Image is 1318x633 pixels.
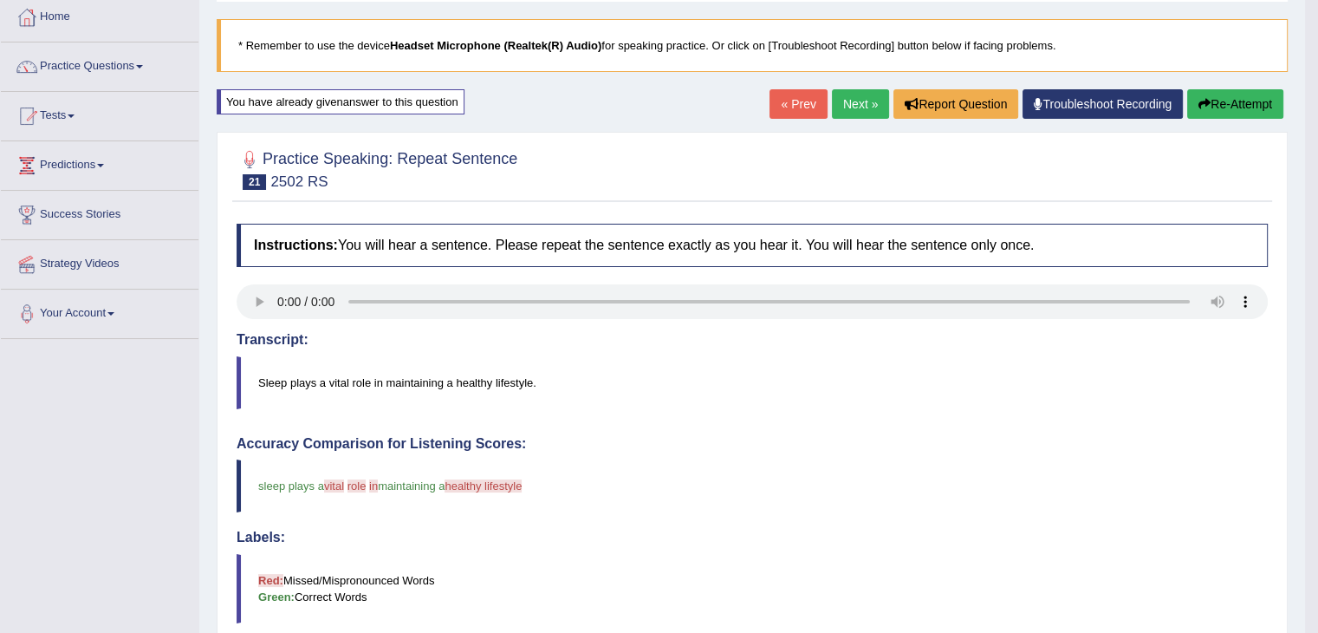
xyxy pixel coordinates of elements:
[378,480,445,493] span: maintaining a
[369,480,378,493] span: in
[1187,89,1283,119] button: Re-Attempt
[324,480,344,493] span: vital
[254,238,338,252] b: Instructions:
[390,39,601,52] b: Headset Microphone (Realtek(R) Audio)
[347,480,367,493] span: role
[1,240,198,284] a: Strategy Videos
[237,147,517,190] h2: Practice Speaking: Repeat Sentence
[258,591,295,604] b: Green:
[1023,89,1183,119] a: Troubleshoot Recording
[237,554,1268,623] blockquote: Missed/Mispronounced Words Correct Words
[237,530,1268,545] h4: Labels:
[237,436,1268,452] h4: Accuracy Comparison for Listening Scores:
[237,356,1268,409] blockquote: Sleep plays a vital role in maintaining a healthy lifestyle.
[258,480,324,493] span: sleep plays a
[258,574,283,587] b: Red:
[1,42,198,86] a: Practice Questions
[217,89,464,114] div: You have already given answer to this question
[769,89,827,119] a: « Prev
[217,19,1288,72] blockquote: * Remember to use the device for speaking practice. Or click on [Troubleshoot Recording] button b...
[1,141,198,185] a: Predictions
[1,191,198,234] a: Success Stories
[243,174,266,190] span: 21
[1,290,198,333] a: Your Account
[832,89,889,119] a: Next »
[237,224,1268,267] h4: You will hear a sentence. Please repeat the sentence exactly as you hear it. You will hear the se...
[893,89,1018,119] button: Report Question
[237,332,1268,348] h4: Transcript:
[270,173,328,190] small: 2502 RS
[445,480,522,493] span: healthy lifestyle
[1,92,198,135] a: Tests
